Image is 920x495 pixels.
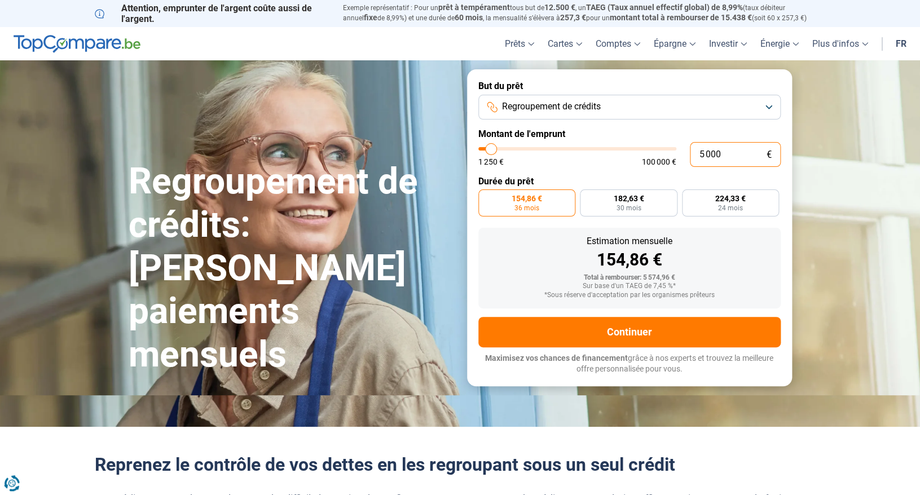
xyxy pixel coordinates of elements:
a: Comptes [589,27,647,60]
div: Total à rembourser: 5 574,96 € [487,274,772,282]
a: Épargne [647,27,702,60]
a: Cartes [541,27,589,60]
span: 30 mois [616,205,641,211]
span: 60 mois [455,13,483,22]
span: 36 mois [514,205,539,211]
div: Sur base d'un TAEG de 7,45 %* [487,282,772,290]
label: But du prêt [478,81,781,91]
label: Durée du prêt [478,176,781,187]
div: 154,86 € [487,251,772,268]
button: Continuer [478,317,781,347]
span: € [767,150,772,160]
h2: Reprenez le contrôle de vos dettes en les regroupant sous un seul crédit [95,454,826,475]
span: 224,33 € [715,195,746,202]
a: Plus d'infos [805,27,875,60]
h1: Regroupement de crédits: [PERSON_NAME] paiements mensuels [129,160,454,377]
a: Énergie [754,27,805,60]
div: Estimation mensuelle [487,237,772,246]
a: fr [889,27,913,60]
span: prêt à tempérament [438,3,510,12]
span: 100 000 € [642,158,676,166]
span: 1 250 € [478,158,504,166]
span: Regroupement de crédits [502,100,601,113]
p: grâce à nos experts et trouvez la meilleure offre personnalisée pour vous. [478,353,781,375]
img: TopCompare [14,35,140,53]
span: 12.500 € [544,3,575,12]
div: *Sous réserve d'acceptation par les organismes prêteurs [487,291,772,299]
span: 182,63 € [613,195,644,202]
span: 257,3 € [560,13,586,22]
a: Investir [702,27,754,60]
span: fixe [364,13,377,22]
span: Maximisez vos chances de financement [485,353,628,363]
p: Exemple représentatif : Pour un tous but de , un (taux débiteur annuel de 8,99%) et une durée de ... [343,3,826,23]
button: Regroupement de crédits [478,95,781,120]
span: 24 mois [718,205,743,211]
span: montant total à rembourser de 15.438 € [610,13,752,22]
p: Attention, emprunter de l'argent coûte aussi de l'argent. [95,3,329,24]
span: TAEG (Taux annuel effectif global) de 8,99% [586,3,743,12]
a: Prêts [498,27,541,60]
label: Montant de l'emprunt [478,129,781,139]
span: 154,86 € [512,195,542,202]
